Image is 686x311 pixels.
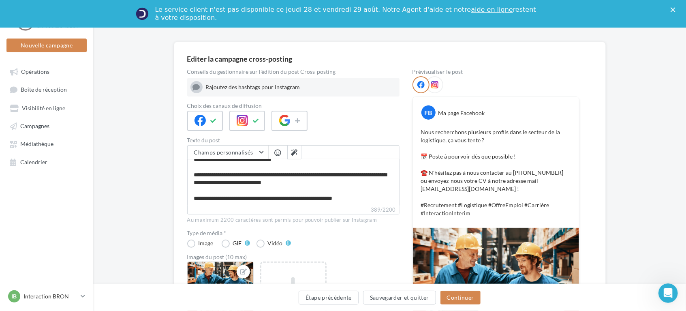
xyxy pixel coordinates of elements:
div: Editer la campagne cross-posting [187,55,293,62]
label: Type de média * [187,230,400,236]
span: IB [12,292,17,300]
p: Nous recherchons plusieurs profils dans le secteur de la logistique, ça vous tente ? 📅 Poste à po... [421,128,571,217]
a: Médiathèque [5,136,88,151]
a: IB Interaction BRON [6,289,87,304]
div: Image [199,240,214,246]
div: Conseils du gestionnaire sur l'édition du post Cross-posting [187,69,400,75]
button: Sauvegarder et quitter [363,291,436,305]
div: FB [421,105,436,120]
div: Fermer [671,7,679,12]
p: Interaction BRON [24,292,77,300]
label: Choix des canaux de diffusion [187,103,400,109]
div: Au maximum 2200 caractères sont permis pour pouvoir publier sur Instagram [187,217,400,224]
a: Campagnes [5,118,88,133]
a: Calendrier [5,154,88,169]
div: Prévisualiser le post [412,69,579,75]
button: Champs personnalisés [188,146,268,159]
a: aide en ligne [471,6,513,13]
button: Nouvelle campagne [6,39,87,52]
iframe: Intercom live chat [658,283,678,303]
div: Le service client n'est pas disponible ce jeudi 28 et vendredi 29 août. Notre Agent d'aide et not... [155,6,538,22]
button: Continuer [440,291,481,305]
button: Étape précédente [299,291,359,305]
span: Médiathèque [20,141,53,148]
span: Opérations [21,68,49,75]
span: Champs personnalisés [194,149,253,156]
div: Ma page Facebook [438,109,485,117]
a: Visibilité en ligne [5,101,88,115]
img: Profile image for Service-Client [136,7,149,20]
span: Campagnes [20,122,49,129]
span: Calendrier [20,159,47,165]
label: 389/2200 [187,206,400,214]
div: GIF [233,240,242,246]
span: Boîte de réception [21,86,67,93]
span: Visibilité en ligne [22,105,65,112]
a: Boîte de réception [5,82,88,97]
div: Images du post (10 max) [187,254,400,260]
div: Vidéo [268,240,283,246]
div: Rajoutez des hashtags pour Instagram [206,83,396,91]
label: Texte du post [187,137,400,143]
a: Opérations [5,64,88,79]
